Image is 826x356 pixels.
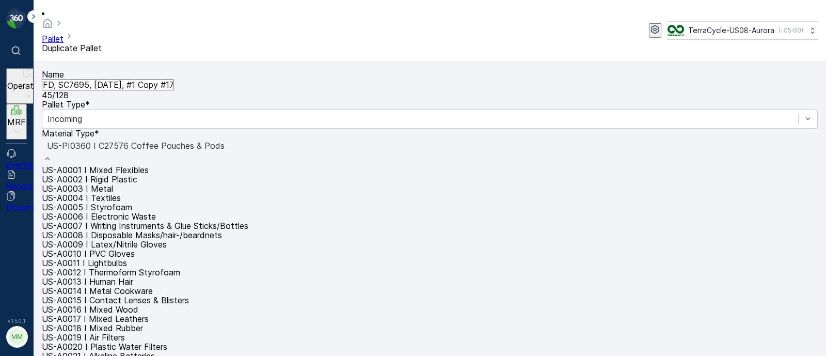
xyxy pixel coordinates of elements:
span: US-A0005 I Styrofoam [42,202,132,212]
a: Documents [6,193,27,212]
label: Pallet Type [42,99,85,110]
a: Pallet [42,34,63,44]
div: MM [9,329,25,345]
span: US-A0018 I Mixed Rubber [42,323,143,333]
span: US-A0015 I Contact Lenses & Blisters [42,295,189,305]
label: Name [42,69,64,80]
span: US-A0017 I Mixed Leathers [42,314,149,324]
a: Events [6,150,27,169]
span: US-A0016 I Mixed Wood [42,304,138,315]
span: US-A0012 I Thermoform Styrofoam [42,267,180,277]
span: US-A0011 I Lightbulbs [42,258,127,268]
span: US-A0008 I Disposable Masks/hair-/beardnets [42,230,222,240]
span: US-A0006 I Electronic Waste [42,211,156,222]
span: US-A0009 I Latex/Nitrile Gloves [42,239,167,250]
img: logo [6,8,27,29]
span: US-A0014 I Metal Cookware [42,286,153,296]
p: Documents [6,203,27,212]
p: ( -05:00 ) [779,26,803,35]
span: US-A0003 I Metal [42,183,113,194]
span: US-A0002 I Rigid Plastic [42,174,137,184]
p: 45 / 128 [42,90,818,100]
span: US-A0019 I Air Filters [42,332,125,343]
p: MRF [7,117,26,127]
button: Operations [6,68,50,104]
span: v 1.50.1 [6,318,27,324]
span: US-A0020 I Plastic Water Filters [42,342,167,352]
p: TerraCycle-US08-Aurora [688,25,774,36]
span: US-A0010 I PVC Gloves [42,249,135,259]
label: Material Type [42,128,94,138]
p: Events [6,160,27,169]
a: Reports [6,172,27,191]
p: Operations [7,81,49,90]
button: MM [6,326,27,348]
span: US-A0013 I Human Hair [42,276,133,287]
span: Duplicate Pallet [42,43,102,53]
a: Homepage [42,21,53,31]
span: US-A0001 I Mixed Flexibles [42,165,149,175]
img: image_ci7OI47.png [668,25,684,36]
span: US-A0007 I Writing Instruments & Glue Sticks/Bottles [42,221,248,231]
button: MRF [6,104,27,140]
span: US-A0004 I Textiles [42,193,121,203]
p: Reports [6,181,27,191]
button: TerraCycle-US08-Aurora(-05:00) [668,21,818,40]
